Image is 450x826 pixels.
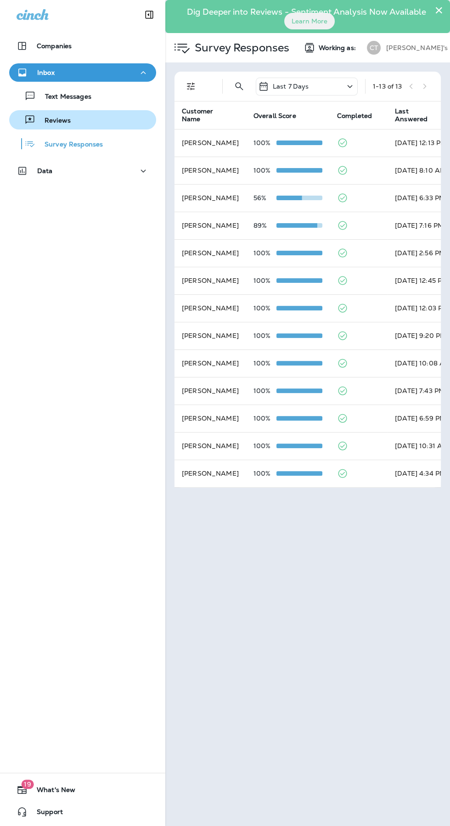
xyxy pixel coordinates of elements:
[253,304,276,312] p: 100%
[36,93,91,101] p: Text Messages
[367,41,381,55] div: CT
[253,387,276,394] p: 100%
[174,405,246,432] td: [PERSON_NAME]
[21,780,34,789] span: 19
[253,415,276,422] p: 100%
[9,37,156,55] button: Companies
[253,470,276,477] p: 100%
[253,332,276,339] p: 100%
[174,377,246,405] td: [PERSON_NAME]
[373,83,402,90] div: 1 - 13 of 13
[174,349,246,377] td: [PERSON_NAME]
[253,249,276,257] p: 100%
[9,162,156,180] button: Data
[35,140,103,149] p: Survey Responses
[273,83,309,90] p: Last 7 Days
[253,112,308,120] span: Overall Score
[174,432,246,460] td: [PERSON_NAME]
[337,112,372,120] span: Completed
[28,808,63,819] span: Support
[434,3,443,17] button: Close
[253,139,276,146] p: 100%
[253,194,276,202] p: 56%
[284,13,335,29] button: Learn More
[174,460,246,487] td: [PERSON_NAME]
[253,442,276,450] p: 100%
[182,107,231,123] span: Customer Name
[9,781,156,799] button: 19What's New
[174,129,246,157] td: [PERSON_NAME]
[253,167,276,174] p: 100%
[37,42,72,50] p: Companies
[174,294,246,322] td: [PERSON_NAME]
[319,44,358,52] span: Working as:
[136,6,162,24] button: Collapse Sidebar
[174,157,246,184] td: [PERSON_NAME]
[230,77,248,96] button: Search Survey Responses
[253,222,276,229] p: 89%
[174,239,246,267] td: [PERSON_NAME]
[9,110,156,129] button: Reviews
[253,277,276,284] p: 100%
[35,117,71,125] p: Reviews
[9,63,156,82] button: Inbox
[182,107,242,123] span: Customer Name
[253,360,276,367] p: 100%
[182,77,200,96] button: Filters
[337,112,384,120] span: Completed
[174,212,246,239] td: [PERSON_NAME]
[9,803,156,821] button: Support
[253,112,296,120] span: Overall Score
[174,267,246,294] td: [PERSON_NAME]
[191,41,289,55] p: Survey Responses
[28,786,75,797] span: What's New
[395,107,442,123] span: Last Answered
[181,11,432,13] p: Dig Deeper into Reviews - Sentiment Analysis Now Available
[37,167,53,174] p: Data
[9,134,156,153] button: Survey Responses
[174,322,246,349] td: [PERSON_NAME]
[174,184,246,212] td: [PERSON_NAME]
[37,69,55,76] p: Inbox
[9,86,156,106] button: Text Messages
